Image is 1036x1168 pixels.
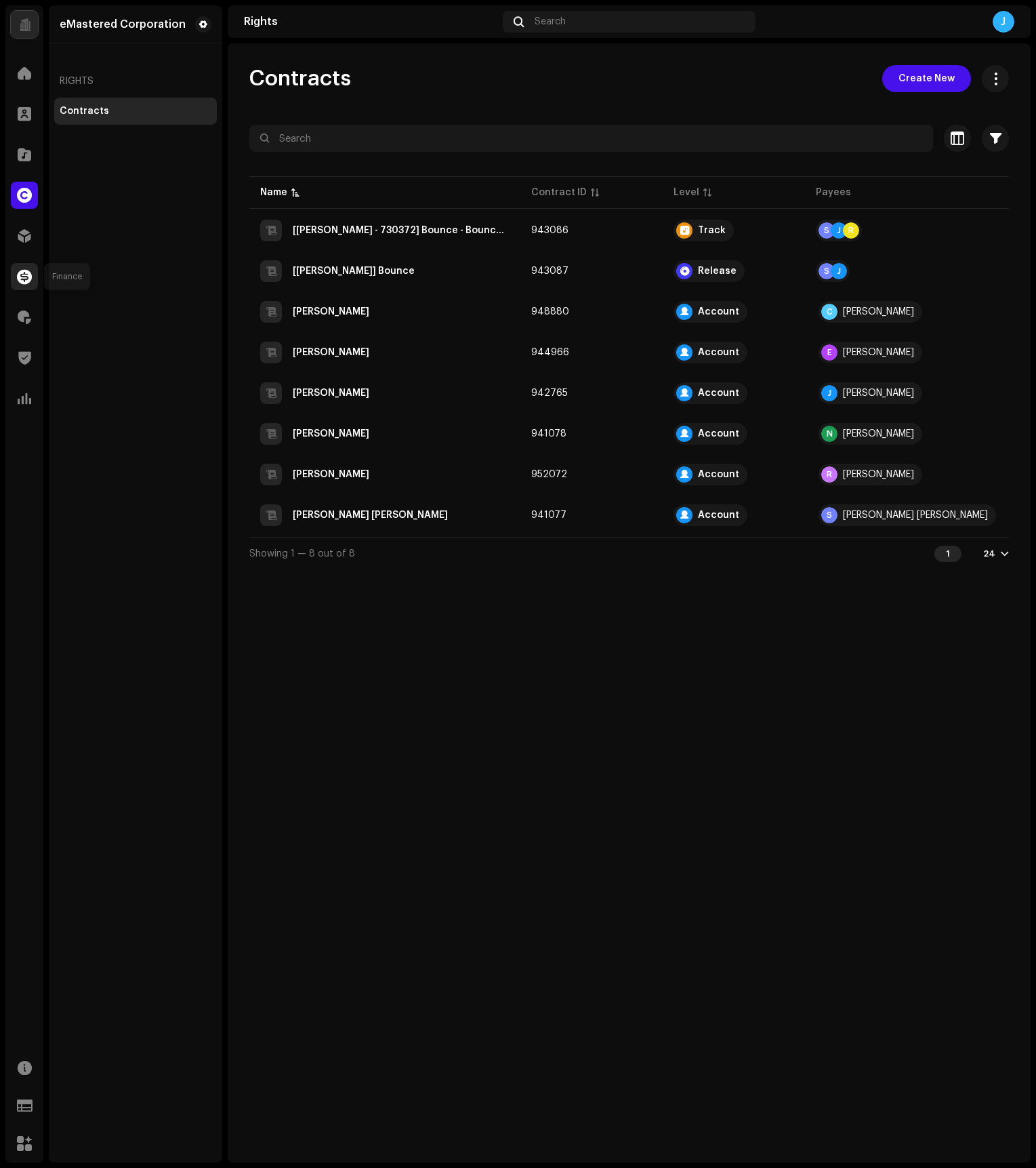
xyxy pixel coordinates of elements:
div: Contract ID [531,186,587,199]
div: [PERSON_NAME] [843,348,914,357]
div: [PERSON_NAME] [843,388,914,398]
div: Account [698,470,739,479]
div: Account [698,348,739,357]
span: Account [674,342,794,363]
span: Account [674,464,794,485]
span: 952072 [531,470,567,479]
re-a-nav-header: Rights [54,65,217,98]
span: Account [674,382,794,404]
div: John Gile [293,388,369,398]
div: Collin McLoughlin [293,307,369,317]
div: C [821,304,837,320]
span: 948880 [531,307,569,317]
span: Release [674,260,794,282]
span: Account [674,423,794,445]
div: Account [698,510,739,520]
div: Release [698,266,737,276]
div: S [821,507,837,523]
span: Showing 1 — 8 out of 8 [249,549,355,559]
span: Track [674,220,794,241]
div: eMastered Corporation [60,19,186,30]
div: Nathan [293,429,369,439]
div: R [821,466,837,483]
span: Search [535,16,566,27]
span: 941077 [531,510,566,520]
div: Account [698,429,739,439]
div: R [843,222,859,239]
div: Renell Cindee [293,470,369,479]
span: 943087 [531,266,568,276]
div: J [821,385,837,401]
div: Name [260,186,287,199]
div: [PERSON_NAME] [843,470,914,479]
div: E [821,344,837,361]
div: S [819,263,835,279]
div: [PERSON_NAME] [PERSON_NAME] [843,510,988,520]
div: [John Gile - 730372] Bounce - Bounce - QZWDW2578138 [293,226,510,235]
div: [PERSON_NAME] [843,429,914,439]
span: 942765 [531,388,568,398]
div: S [819,222,835,239]
div: Smith Carlson [293,510,448,520]
div: [John Gile] Bounce [293,266,415,276]
span: Create New [898,65,955,92]
div: Evey Cassy [293,348,369,357]
div: J [831,222,847,239]
span: Account [674,301,794,323]
div: Contracts [60,106,109,117]
div: Rights [244,16,497,27]
div: J [993,11,1014,33]
span: 944966 [531,348,569,357]
div: Level [674,186,699,199]
div: 24 [983,548,995,559]
span: Contracts [249,65,351,92]
span: Account [674,504,794,526]
div: 1 [934,546,961,562]
span: 943086 [531,226,568,235]
span: 941078 [531,429,566,439]
div: Track [698,226,726,235]
div: Account [698,307,739,317]
div: J [831,263,847,279]
re-m-nav-item: Contracts [54,98,217,125]
div: [PERSON_NAME] [843,307,914,317]
div: N [821,426,837,442]
button: Create New [882,65,971,92]
input: Search [249,125,933,152]
div: Account [698,388,739,398]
